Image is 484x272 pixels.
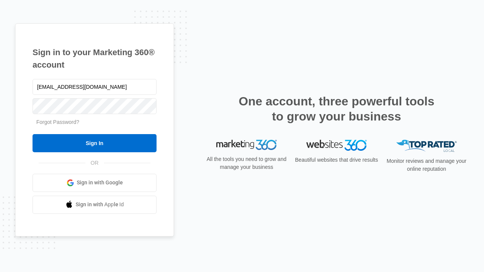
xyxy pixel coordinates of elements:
[33,46,157,71] h1: Sign in to your Marketing 360® account
[36,119,79,125] a: Forgot Password?
[33,196,157,214] a: Sign in with Apple Id
[76,201,124,209] span: Sign in with Apple Id
[384,157,469,173] p: Monitor reviews and manage your online reputation
[216,140,277,150] img: Marketing 360
[33,174,157,192] a: Sign in with Google
[396,140,457,152] img: Top Rated Local
[306,140,367,151] img: Websites 360
[33,79,157,95] input: Email
[236,94,437,124] h2: One account, three powerful tools to grow your business
[77,179,123,187] span: Sign in with Google
[204,155,289,171] p: All the tools you need to grow and manage your business
[85,159,104,167] span: OR
[294,156,379,164] p: Beautiful websites that drive results
[33,134,157,152] input: Sign In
